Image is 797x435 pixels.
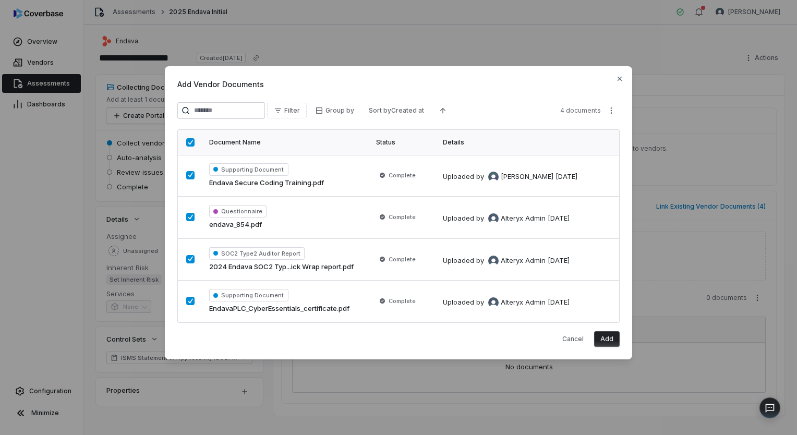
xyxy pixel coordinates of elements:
[209,220,262,230] span: endava_854.pdf
[476,213,546,224] div: by
[443,213,570,224] div: Uploaded
[501,172,553,182] span: [PERSON_NAME]
[432,103,453,118] button: Ascending
[209,262,354,272] span: 2024 Endava SOC2 Typ...ick Wrap report.pdf
[209,205,267,217] span: Questionnaire
[476,297,546,308] div: by
[594,331,620,347] button: Add
[389,255,416,263] span: Complete
[209,289,288,301] span: Supporting Document
[501,213,546,224] span: Alteryx Admin
[389,213,416,221] span: Complete
[209,247,305,260] span: SOC2 Type2 Auditor Report
[209,138,364,147] div: Document Name
[548,297,570,308] div: [DATE]
[488,172,499,182] img: Diana Esparza avatar
[443,172,577,182] div: Uploaded
[267,103,307,118] button: Filter
[363,103,430,118] button: Sort byCreated at
[556,331,590,347] button: Cancel
[389,171,416,179] span: Complete
[309,103,360,118] button: Group by
[488,213,499,224] img: Alteryx Admin avatar
[560,106,601,115] span: 4 documents
[209,178,324,188] span: Endava Secure Coding Training.pdf
[501,256,546,266] span: Alteryx Admin
[556,172,577,182] div: [DATE]
[476,172,553,182] div: by
[209,163,288,176] span: Supporting Document
[389,297,416,305] span: Complete
[476,256,546,266] div: by
[443,256,570,266] div: Uploaded
[443,297,570,308] div: Uploaded
[488,256,499,266] img: Alteryx Admin avatar
[284,106,300,115] span: Filter
[376,138,430,147] div: Status
[177,79,620,90] span: Add Vendor Documents
[548,213,570,224] div: [DATE]
[439,106,447,115] svg: Ascending
[548,256,570,266] div: [DATE]
[443,138,611,147] div: Details
[501,297,546,308] span: Alteryx Admin
[603,103,620,118] button: More actions
[209,304,349,314] span: EndavaPLC_CyberEssentials_certificate.pdf
[488,297,499,308] img: Alteryx Admin avatar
